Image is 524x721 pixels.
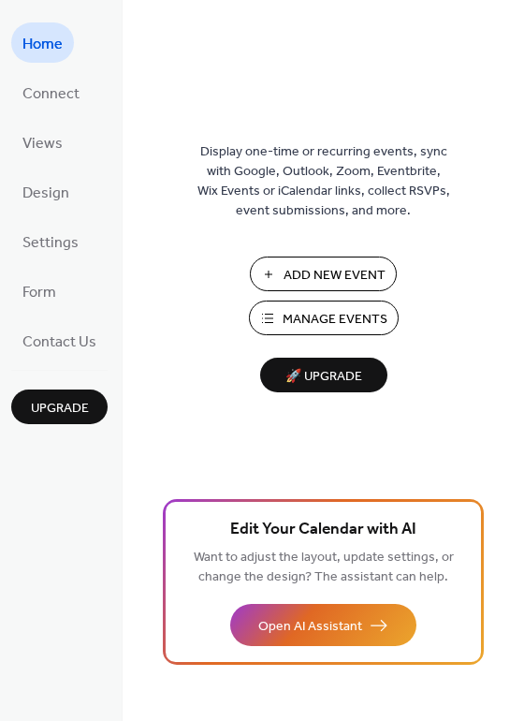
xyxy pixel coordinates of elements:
[22,278,56,307] span: Form
[11,171,80,212] a: Design
[197,142,450,221] span: Display one-time or recurring events, sync with Google, Outlook, Zoom, Eventbrite, Wix Events or ...
[11,122,74,162] a: Views
[22,328,96,357] span: Contact Us
[22,179,69,208] span: Design
[11,390,108,424] button: Upgrade
[11,22,74,63] a: Home
[22,30,63,59] span: Home
[250,257,397,291] button: Add New Event
[22,228,79,257] span: Settings
[249,301,399,335] button: Manage Events
[258,617,362,637] span: Open AI Assistant
[22,129,63,158] span: Views
[271,364,376,390] span: 🚀 Upgrade
[11,72,91,112] a: Connect
[284,266,386,286] span: Add New Event
[260,358,387,392] button: 🚀 Upgrade
[230,604,416,646] button: Open AI Assistant
[283,310,387,330] span: Manage Events
[31,399,89,419] span: Upgrade
[11,320,108,360] a: Contact Us
[230,517,416,543] span: Edit Your Calendar with AI
[11,271,67,311] a: Form
[11,221,90,261] a: Settings
[22,80,80,109] span: Connect
[194,545,454,590] span: Want to adjust the layout, update settings, or change the design? The assistant can help.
